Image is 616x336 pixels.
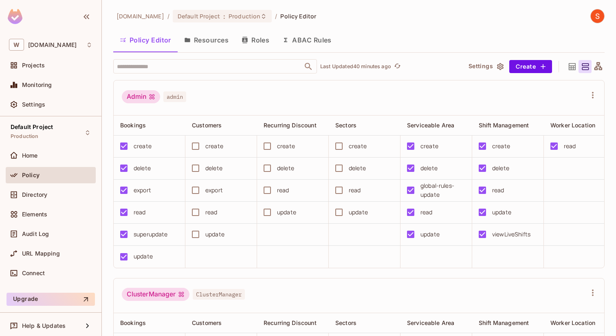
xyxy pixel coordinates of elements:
[178,30,235,50] button: Resources
[192,122,222,129] span: Customers
[492,230,530,239] div: viewLiveShifts
[335,122,356,129] span: Sectors
[134,230,168,239] div: superupdate
[22,152,38,159] span: Home
[277,142,295,151] div: create
[479,122,529,129] span: Shift Management
[11,133,39,140] span: Production
[193,289,245,300] span: ClusterManager
[167,12,169,20] li: /
[134,186,151,195] div: export
[120,319,146,326] span: Bookings
[22,211,47,218] span: Elements
[420,230,440,239] div: update
[420,208,433,217] div: read
[134,208,146,217] div: read
[393,62,403,71] button: refresh
[163,91,186,102] span: admin
[9,39,24,51] span: W
[391,62,403,71] span: Click to refresh data
[22,250,60,257] span: URL Mapping
[22,101,45,108] span: Settings
[591,9,604,23] img: Shubhang Singhal
[407,319,454,326] span: Serviceable Area
[22,172,40,178] span: Policy
[479,319,529,326] span: Shift Management
[134,164,151,173] div: delete
[303,61,314,72] button: Open
[205,230,224,239] div: update
[113,30,178,50] button: Policy Editor
[205,142,223,151] div: create
[349,208,368,217] div: update
[320,63,391,70] p: Last Updated 40 minutes ago
[550,122,595,129] span: Worker Location
[134,142,152,151] div: create
[492,186,504,195] div: read
[120,122,146,129] span: Bookings
[122,288,189,301] div: ClusterManager
[564,142,576,151] div: read
[22,62,45,69] span: Projects
[277,208,296,217] div: update
[192,319,222,326] span: Customers
[420,164,438,173] div: delete
[205,186,223,195] div: export
[492,208,511,217] div: update
[492,142,510,151] div: create
[11,124,53,130] span: Default Project
[8,9,22,24] img: SReyMgAAAABJRU5ErkJggg==
[22,191,47,198] span: Directory
[420,181,465,199] div: global-rules-update
[280,12,316,20] span: Policy Editor
[122,90,160,103] div: Admin
[235,30,276,50] button: Roles
[264,319,317,326] span: Recurring Discount
[276,30,338,50] button: ABAC Rules
[22,82,52,88] span: Monitoring
[134,252,153,261] div: update
[22,270,45,276] span: Connect
[492,164,509,173] div: delete
[277,164,294,173] div: delete
[349,186,361,195] div: read
[394,62,401,71] span: refresh
[229,12,260,20] span: Production
[275,12,277,20] li: /
[349,164,366,173] div: delete
[349,142,367,151] div: create
[509,60,552,73] button: Create
[22,323,66,329] span: Help & Updates
[205,208,218,217] div: read
[178,12,220,20] span: Default Project
[7,293,95,306] button: Upgrade
[117,12,164,20] span: the active workspace
[465,60,506,73] button: Settings
[223,13,226,20] span: :
[264,122,317,129] span: Recurring Discount
[550,319,595,326] span: Worker Location
[407,122,454,129] span: Serviceable Area
[277,186,289,195] div: read
[205,164,222,173] div: delete
[420,142,438,151] div: create
[335,319,356,326] span: Sectors
[28,42,77,48] span: Workspace: withpronto.com
[22,231,49,237] span: Audit Log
